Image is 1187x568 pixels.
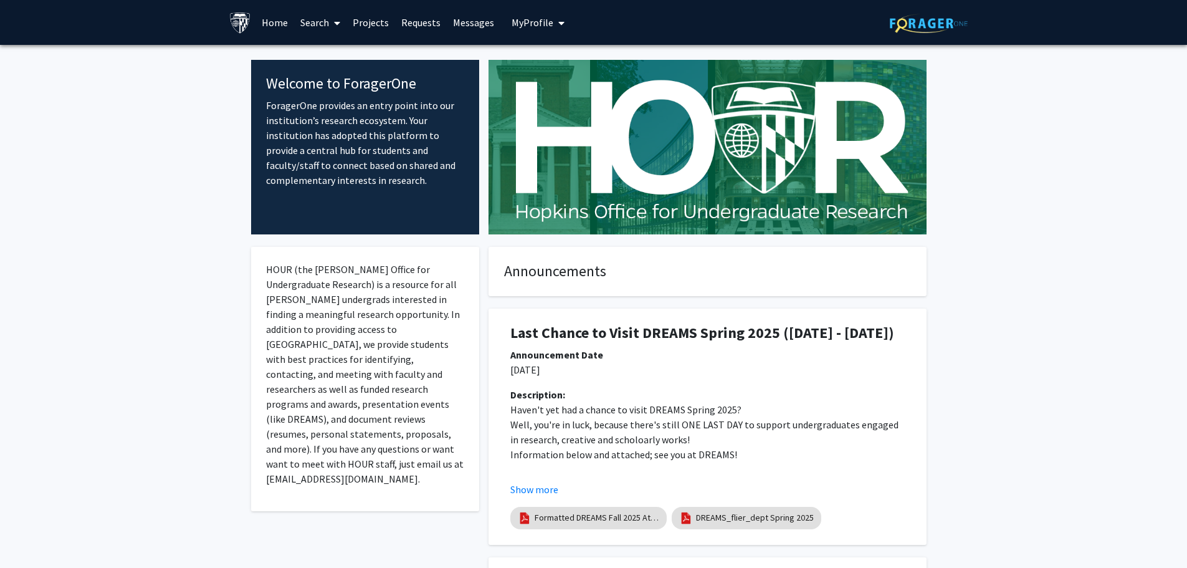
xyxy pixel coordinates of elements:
img: Johns Hopkins University Logo [229,12,251,34]
p: [DATE] [510,362,905,377]
a: Search [294,1,346,44]
p: Information below and attached; see you at DREAMS! [510,447,905,462]
img: ForagerOne Logo [890,14,968,33]
div: Announcement Date [510,347,905,362]
button: Show more [510,482,558,497]
img: pdf_icon.png [518,511,532,525]
p: ForagerOne provides an entry point into our institution’s research ecosystem. Your institution ha... [266,98,465,188]
a: Projects [346,1,395,44]
p: HOUR (the [PERSON_NAME] Office for Undergraduate Research) is a resource for all [PERSON_NAME] un... [266,262,465,486]
p: Well, you're in luck, because there's still ONE LAST DAY to support undergraduates engaged in res... [510,417,905,447]
a: Messages [447,1,500,44]
a: Requests [395,1,447,44]
img: pdf_icon.png [679,511,693,525]
h4: Announcements [504,262,911,281]
h1: Last Chance to Visit DREAMS Spring 2025 ([DATE] - [DATE]) [510,324,905,342]
a: DREAMS_flier_dept Spring 2025 [696,511,814,524]
iframe: Chat [9,512,53,559]
h4: Welcome to ForagerOne [266,75,465,93]
div: Description: [510,387,905,402]
p: Haven't yet had a chance to visit DREAMS Spring 2025? [510,402,905,417]
img: Cover Image [489,60,927,234]
a: Formatted DREAMS Fall 2025 Attend Flyer [535,511,659,524]
span: My Profile [512,16,553,29]
a: Home [255,1,294,44]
